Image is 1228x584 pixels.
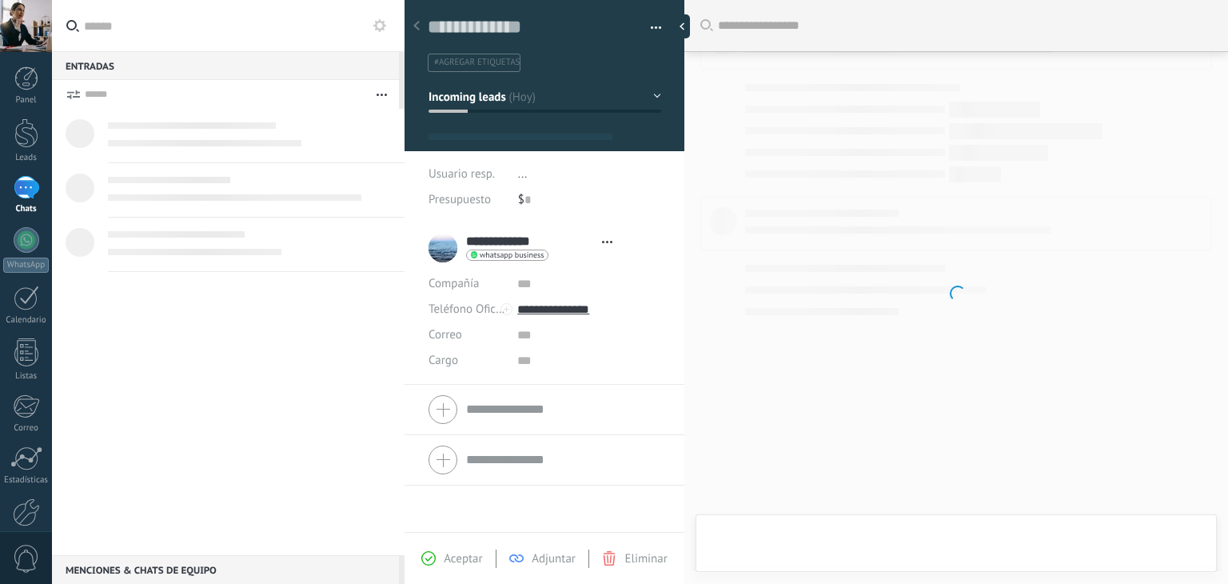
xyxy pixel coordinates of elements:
[3,258,49,273] div: WhatsApp
[52,555,399,584] div: Menciones & Chats de equipo
[429,302,512,317] span: Teléfono Oficina
[429,348,505,374] div: Cargo
[434,57,520,68] span: #agregar etiquetas
[624,551,667,566] span: Eliminar
[429,354,458,366] span: Cargo
[429,187,506,213] div: Presupuesto
[429,271,505,297] div: Compañía
[674,14,690,38] div: Ocultar
[3,371,50,382] div: Listas
[3,95,50,106] div: Panel
[52,51,399,80] div: Entradas
[444,551,482,566] span: Aceptar
[3,475,50,486] div: Estadísticas
[429,166,495,182] span: Usuario resp.
[518,166,528,182] span: ...
[429,322,462,348] button: Correo
[429,327,462,342] span: Correo
[532,551,576,566] span: Adjuntar
[3,204,50,214] div: Chats
[3,423,50,434] div: Correo
[429,297,505,322] button: Teléfono Oficina
[480,251,544,259] span: whatsapp business
[3,153,50,163] div: Leads
[518,187,661,213] div: $
[3,315,50,326] div: Calendario
[429,192,491,207] span: Presupuesto
[429,162,506,187] div: Usuario resp.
